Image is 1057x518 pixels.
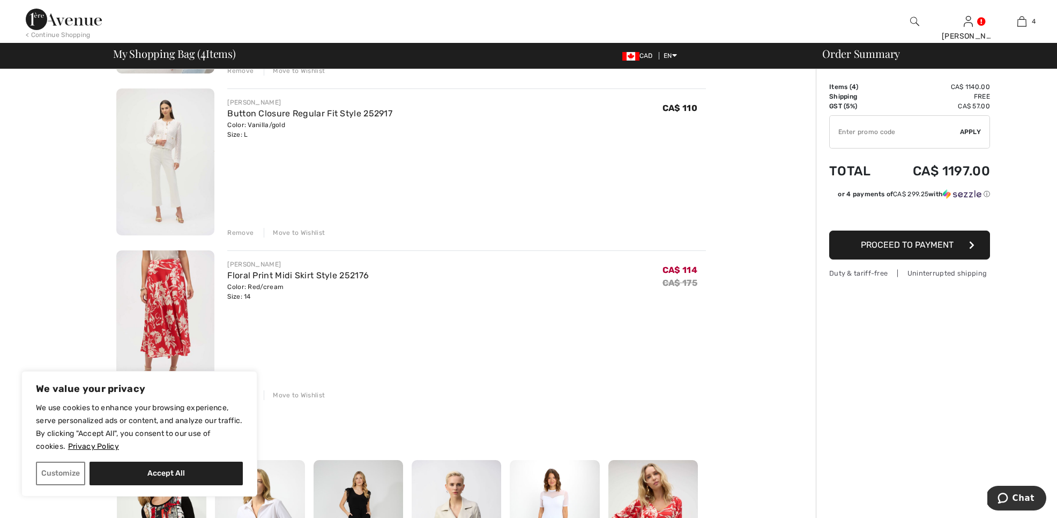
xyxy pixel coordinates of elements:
span: 4 [1032,17,1036,26]
a: 4 [995,15,1048,28]
td: Total [829,153,885,189]
td: Free [885,92,990,101]
input: Promo code [830,116,960,148]
a: Sign In [964,16,973,26]
span: 4 [852,83,856,91]
div: Move to Wishlist [264,66,325,76]
a: Privacy Policy [68,441,120,452]
button: Customize [36,462,85,485]
div: < Continue Shopping [26,30,91,40]
div: Duty & tariff-free | Uninterrupted shipping [829,268,990,278]
td: CA$ 1140.00 [885,82,990,92]
td: Shipping [829,92,885,101]
s: CA$ 175 [663,278,697,288]
div: Order Summary [809,48,1051,59]
div: Remove [227,66,254,76]
img: 1ère Avenue [26,9,102,30]
img: Button Closure Regular Fit Style 252917 [116,88,214,236]
iframe: PayPal-paypal [829,203,990,227]
span: CAD [622,52,657,60]
div: Move to Wishlist [264,390,325,400]
div: [PERSON_NAME] [942,31,994,42]
img: Canadian Dollar [622,52,639,61]
span: My Shopping Bag ( Items) [113,48,236,59]
td: Items ( ) [829,82,885,92]
a: Button Closure Regular Fit Style 252917 [227,108,392,119]
button: Proceed to Payment [829,231,990,260]
span: Proceed to Payment [861,240,954,250]
button: Accept All [90,462,243,485]
iframe: Opens a widget where you can chat to one of our agents [987,486,1046,513]
span: EN [664,52,677,60]
div: or 4 payments of with [838,189,990,199]
img: Floral Print Midi Skirt Style 252176 [116,250,214,398]
a: Floral Print Midi Skirt Style 252176 [227,270,369,280]
div: [PERSON_NAME] [227,260,369,269]
img: search the website [910,15,919,28]
span: CA$ 299.25 [893,190,928,198]
td: GST (5%) [829,101,885,111]
img: Sezzle [943,189,981,199]
img: My Bag [1017,15,1026,28]
span: CA$ 114 [663,265,697,275]
td: CA$ 57.00 [885,101,990,111]
p: We use cookies to enhance your browsing experience, serve personalized ads or content, and analyz... [36,402,243,453]
div: Color: Vanilla/gold Size: L [227,120,392,139]
div: We value your privacy [21,371,257,497]
td: CA$ 1197.00 [885,153,990,189]
span: CA$ 110 [663,103,697,113]
img: My Info [964,15,973,28]
div: [PERSON_NAME] [227,98,392,107]
span: Apply [960,127,981,137]
h2: Shoppers also bought [116,439,706,452]
div: or 4 payments ofCA$ 299.25withSezzle Click to learn more about Sezzle [829,189,990,203]
span: 4 [200,46,206,60]
div: Color: Red/cream Size: 14 [227,282,369,301]
div: Remove [227,228,254,238]
p: We value your privacy [36,382,243,395]
div: Move to Wishlist [264,228,325,238]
